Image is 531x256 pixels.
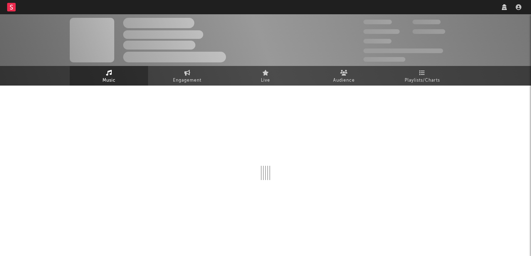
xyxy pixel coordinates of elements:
span: Audience [333,76,355,85]
a: Engagement [148,66,226,86]
span: 300,000 [363,20,392,24]
span: Playlists/Charts [405,76,440,85]
span: 50,000,000 Monthly Listeners [363,48,443,53]
span: 100,000 [363,39,391,43]
a: Playlists/Charts [383,66,461,86]
span: Jump Score: 85.0 [363,57,405,62]
span: 1,000,000 [412,29,445,34]
a: Audience [305,66,383,86]
a: Music [70,66,148,86]
span: Music [102,76,116,85]
span: 50,000,000 [363,29,400,34]
a: Live [226,66,305,86]
span: 100,000 [412,20,441,24]
span: Engagement [173,76,201,85]
span: Live [261,76,270,85]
